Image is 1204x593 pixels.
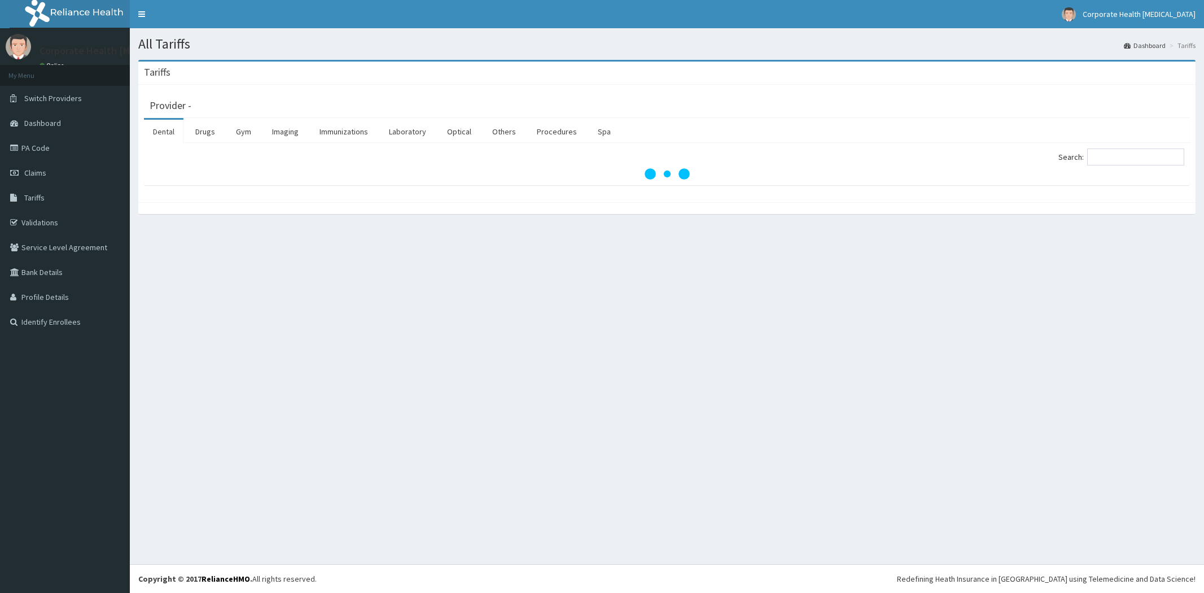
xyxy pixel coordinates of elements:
span: Switch Providers [24,93,82,103]
a: Online [40,62,67,69]
a: Optical [438,120,480,143]
a: Procedures [528,120,586,143]
a: Spa [589,120,620,143]
span: Claims [24,168,46,178]
img: User Image [6,34,31,59]
label: Search: [1058,149,1184,165]
p: Corporate Health [MEDICAL_DATA] [40,46,193,56]
a: Others [483,120,525,143]
a: RelianceHMO [202,574,250,584]
span: Tariffs [24,193,45,203]
input: Search: [1087,149,1184,165]
footer: All rights reserved. [130,564,1204,593]
strong: Copyright © 2017 . [138,574,252,584]
a: Imaging [263,120,308,143]
h3: Provider - [150,101,191,111]
a: Dental [144,120,183,143]
svg: audio-loading [645,151,690,197]
img: User Image [1062,7,1076,21]
li: Tariffs [1167,41,1196,50]
a: Gym [227,120,260,143]
a: Dashboard [1124,41,1166,50]
a: Immunizations [310,120,377,143]
a: Drugs [186,120,224,143]
span: Dashboard [24,118,61,128]
h3: Tariffs [144,67,170,77]
h1: All Tariffs [138,37,1196,51]
span: Corporate Health [MEDICAL_DATA] [1083,9,1196,19]
div: Redefining Heath Insurance in [GEOGRAPHIC_DATA] using Telemedicine and Data Science! [897,573,1196,585]
a: Laboratory [380,120,435,143]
